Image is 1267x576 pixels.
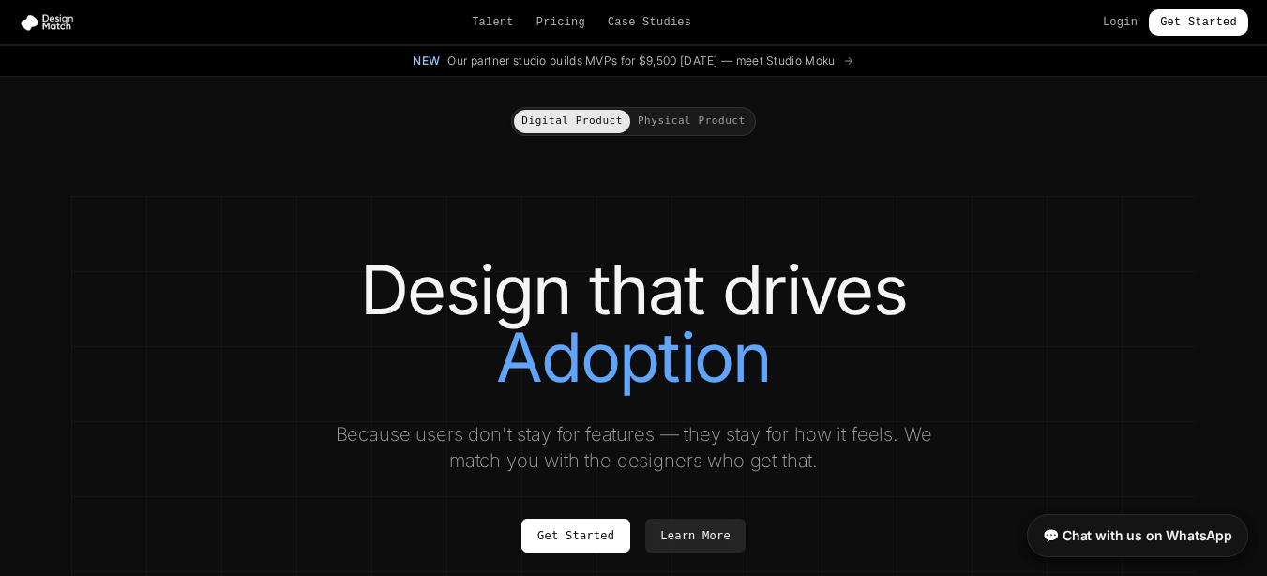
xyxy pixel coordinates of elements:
img: Design Match [19,13,83,32]
p: Because users don't stay for features — they stay for how it feels. We match you with the designe... [319,421,949,474]
a: Pricing [536,15,585,30]
span: New [413,53,440,68]
a: 💬 Chat with us on WhatsApp [1027,514,1248,557]
a: Get Started [1149,9,1248,36]
a: Talent [472,15,514,30]
button: Physical Product [630,110,753,133]
a: Learn More [645,519,746,553]
span: Adoption [496,324,772,391]
span: Our partner studio builds MVPs for $9,500 [DATE] — meet Studio Moku [447,53,835,68]
button: Digital Product [514,110,630,133]
a: Get Started [521,519,630,553]
a: Login [1103,15,1138,30]
h1: Design that drives [109,256,1159,391]
a: Case Studies [608,15,691,30]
